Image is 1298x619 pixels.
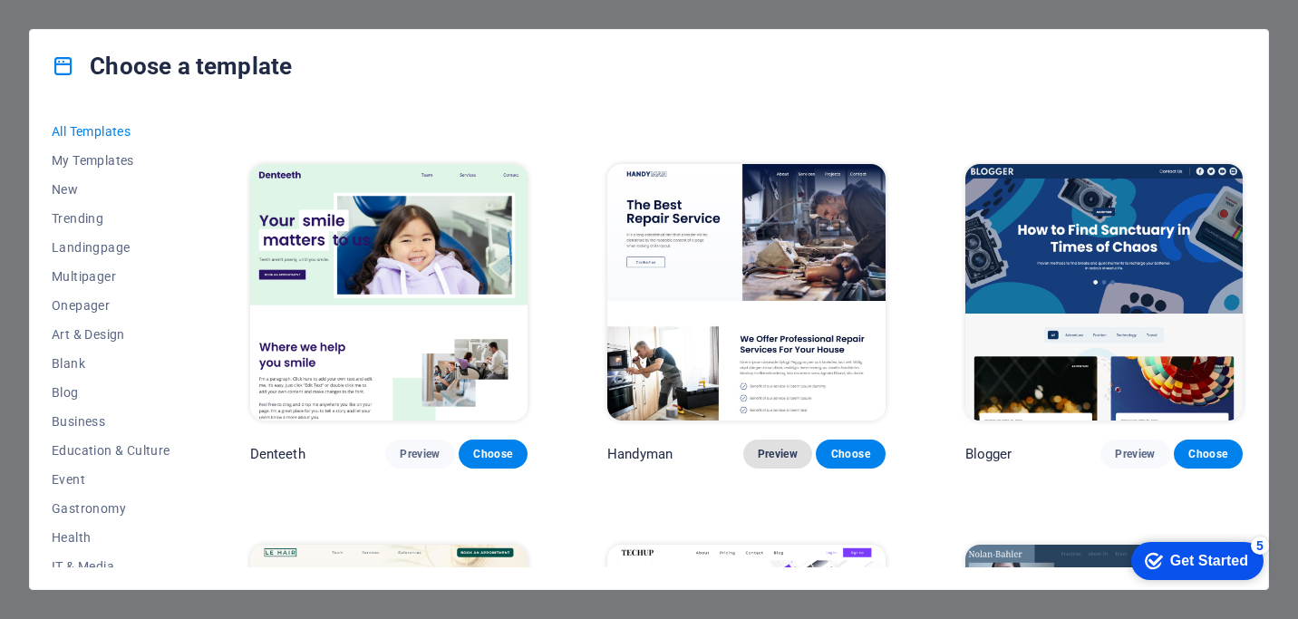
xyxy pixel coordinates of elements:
[607,164,885,420] img: Handyman
[52,530,170,545] span: Health
[52,436,170,465] button: Education & Culture
[459,440,528,469] button: Choose
[52,320,170,349] button: Art & Design
[52,327,170,342] span: Art & Design
[250,445,305,463] p: Denteeth
[52,124,170,139] span: All Templates
[1174,440,1243,469] button: Choose
[52,378,170,407] button: Blog
[607,445,673,463] p: Handyman
[52,407,170,436] button: Business
[52,211,170,226] span: Trending
[52,356,170,371] span: Blank
[385,440,454,469] button: Preview
[52,443,170,458] span: Education & Culture
[53,20,131,36] div: Get Started
[52,262,170,291] button: Multipager
[52,204,170,233] button: Trending
[52,52,292,81] h4: Choose a template
[1188,447,1228,461] span: Choose
[965,445,1012,463] p: Blogger
[52,291,170,320] button: Onepager
[52,298,170,313] span: Onepager
[52,552,170,581] button: IT & Media
[52,175,170,204] button: New
[52,465,170,494] button: Event
[52,117,170,146] button: All Templates
[743,440,812,469] button: Preview
[52,233,170,262] button: Landingpage
[52,153,170,168] span: My Templates
[473,447,513,461] span: Choose
[965,164,1243,420] img: Blogger
[250,164,528,420] img: Denteeth
[830,447,870,461] span: Choose
[52,559,170,574] span: IT & Media
[52,414,170,429] span: Business
[1100,440,1169,469] button: Preview
[52,269,170,284] span: Multipager
[52,472,170,487] span: Event
[816,440,885,469] button: Choose
[1115,447,1155,461] span: Preview
[758,447,798,461] span: Preview
[52,240,170,255] span: Landingpage
[52,523,170,552] button: Health
[52,182,170,197] span: New
[134,4,152,22] div: 5
[52,494,170,523] button: Gastronomy
[52,146,170,175] button: My Templates
[52,501,170,516] span: Gastronomy
[52,385,170,400] span: Blog
[400,447,440,461] span: Preview
[15,9,147,47] div: Get Started 5 items remaining, 0% complete
[52,349,170,378] button: Blank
